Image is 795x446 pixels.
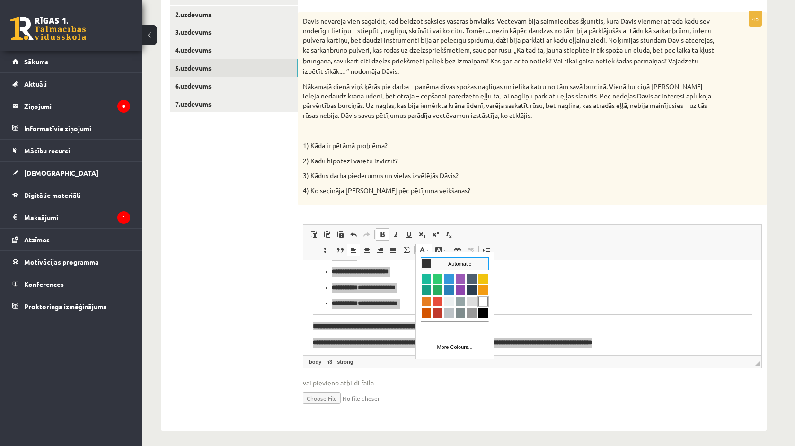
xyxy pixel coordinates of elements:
[24,57,48,66] span: Sākums
[303,45,714,75] span: priekšmetiem, sauc par rūsu. „Kā tad tā, jauna stieplīte ir tik spoža un gluda, bet pēc laika tā ...
[400,244,413,256] a: Math
[117,100,130,113] i: 9
[12,140,130,161] a: Mācību resursi
[24,146,70,155] span: Mācību resursi
[442,228,455,241] a: Remove Format
[303,82,715,120] p: Nākamajā dienā viņš ķērās pie darba – paņēma divas spožas nagliņas un ielika katru no tām savā bu...
[27,21,39,32] a: Bright Blue
[12,73,130,95] a: Aktuāli
[50,32,62,44] a: Desaturated Blue
[12,117,130,139] a: Informatīvie ziņojumi
[749,11,762,27] p: 4p
[39,44,50,55] a: Light Grayish Cyan
[16,44,27,55] a: Pale Red
[303,17,715,76] p: Dāvis nevarēja vien sagaidīt, kad beidzot sāksies vasaras brīvlaiks. Vectēvam bija saimniecības š...
[347,244,360,256] a: Align Left
[324,357,334,366] a: h3 element
[170,95,298,113] a: 7.uzdevums
[5,44,16,55] a: Carrot
[360,244,373,256] a: Centre
[12,295,130,317] a: Proktoringa izmēģinājums
[451,244,464,256] a: Link (⌘+K)
[24,235,50,244] span: Atzīmes
[170,59,298,77] a: 5.uzdevums
[24,80,47,88] span: Aktuāli
[62,55,73,66] a: Black
[429,228,442,241] a: Superscript
[755,361,760,366] span: Drag to resize
[24,206,130,228] legend: Maksājumi
[303,260,761,355] iframe: Rich Text Editor, wiswyg-editor-user-answer-47024897535420
[39,55,50,66] a: Grayish Cyan
[12,95,130,117] a: Ziņojumi9
[5,5,73,18] a: Automatic
[16,32,27,44] a: Dark Emerald
[50,21,62,32] a: Grayish Blue
[376,228,389,241] a: Bold (⌘+B)
[303,171,715,180] p: 3) Kādus darba piederumus un vielas izvēlējās Dāvis?
[117,211,130,224] i: 1
[27,55,39,66] a: Silver
[12,251,130,273] a: Motivācijas programma
[170,23,298,41] a: 3.uzdevums
[39,21,50,32] a: Amethyst
[334,244,347,256] a: Block Quote
[24,169,98,177] span: [DEMOGRAPHIC_DATA]
[50,55,62,66] a: Dark Gray
[24,302,106,311] span: Proktoringa izmēģinājums
[5,32,16,44] a: Dark Cyan
[24,95,130,117] legend: Ziņojumi
[12,273,130,295] a: Konferences
[5,21,16,32] a: Strong Cyan
[170,6,298,23] a: 2.uzdevums
[432,244,449,256] a: Background Colour
[480,244,493,256] a: Insert Page Break for Printing
[39,32,50,44] a: Dark Violet
[12,162,130,184] a: [DEMOGRAPHIC_DATA]
[24,280,64,288] span: Konferences
[170,41,298,59] a: 4.uzdevums
[303,186,715,196] p: 4) Ko secināja [PERSON_NAME] pēc pētījuma veikšanas?
[320,228,334,241] a: Paste as plain text (⌘+⌥+⇧+V)
[5,55,16,66] a: Pumpkin
[27,44,39,55] a: Bright Silver
[62,21,73,32] a: Vivid Yellow
[10,17,86,40] a: Rīgas 1. Tālmācības vidusskola
[335,357,355,366] a: strong element
[16,21,27,32] a: Emerald
[415,228,429,241] a: Subscript
[303,378,762,388] span: vai pievieno atbildi failā
[27,32,39,44] a: Strong Blue
[170,77,298,95] a: 6.uzdevums
[12,51,130,72] a: Sākums
[62,44,73,55] a: White
[307,244,320,256] a: Insert/Remove Numbered List
[389,228,402,241] a: Italic (⌘+I)
[307,228,320,241] a: Paste (⌘+V)
[5,5,72,18] td: Automatic
[12,229,130,250] a: Atzīmes
[347,228,360,241] a: Undo (⌘+Z)
[387,244,400,256] a: Justify
[303,156,715,166] p: 2) Kādu hipotēzi varētu izvirzīt?
[62,32,73,44] a: Orange
[334,228,347,241] a: Paste from Word
[16,55,27,66] a: Strong Red
[373,244,387,256] a: Align Right
[24,191,80,199] span: Digitālie materiāli
[24,117,130,139] legend: Informatīvie ziņojumi
[24,258,99,266] span: Motivācijas programma
[402,228,415,241] a: Underline (⌘+U)
[464,244,477,256] a: Unlink
[462,111,532,119] span: un izstāstīja, ko atklājis.
[50,44,62,55] a: Light Gray
[5,89,73,102] a: More Colours...
[12,184,130,206] a: Digitālie materiāli
[12,206,130,228] a: Maksājumi1
[360,228,373,241] a: Redo (⌘+Y)
[5,72,16,84] a: White
[415,244,432,256] a: Text Colour
[303,141,715,151] p: 1) Kāda ir pētāmā problēma?
[307,357,323,366] a: body element
[320,244,334,256] a: Insert/Remove Bulleted List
